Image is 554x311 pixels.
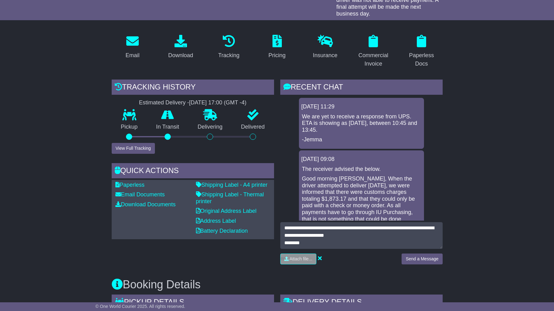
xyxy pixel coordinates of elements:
a: Original Address Label [196,208,257,214]
p: In Transit [147,124,189,130]
p: Pickup [112,124,147,130]
a: Shipping Label - A4 printer [196,182,268,188]
div: RECENT CHAT [280,80,443,96]
a: Email [121,33,143,62]
span: © One World Courier 2025. All rights reserved. [95,304,185,309]
button: Send a Message [402,254,442,264]
p: Delivered [232,124,274,130]
a: Download Documents [115,201,176,208]
div: Pricing [268,51,286,60]
a: Pricing [264,33,290,62]
div: Tracking history [112,80,274,96]
div: [DATE] 11:29 [301,103,421,110]
p: Delivering [189,124,232,130]
p: -Jemma [302,136,421,143]
a: Commercial Invoice [352,33,394,70]
div: [DATE] 09:08 [301,156,421,163]
div: [DATE] 17:00 (GMT -4) [189,99,246,106]
h3: Booking Details [112,278,443,291]
a: Paperless Docs [401,33,443,70]
div: Paperless Docs [405,51,439,68]
a: Address Label [196,218,236,224]
a: Shipping Label - Thermal printer [196,191,264,204]
div: Commercial Invoice [356,51,390,68]
div: Email [125,51,139,60]
div: Estimated Delivery - [112,99,274,106]
div: Download [168,51,193,60]
div: Insurance [313,51,338,60]
p: The receiver advised the below. [302,166,421,173]
div: Tracking [218,51,239,60]
button: View Full Tracking [112,143,155,154]
a: Tracking [214,33,243,62]
a: Email Documents [115,191,165,198]
a: Battery Declaration [196,228,248,234]
a: Insurance [309,33,342,62]
a: Download [164,33,197,62]
p: We are yet to receive a response from UPS. ETA is showing as [DATE], between 10:45 and 13:45. [302,113,421,134]
div: Quick Actions [112,163,274,180]
a: Paperless [115,182,145,188]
